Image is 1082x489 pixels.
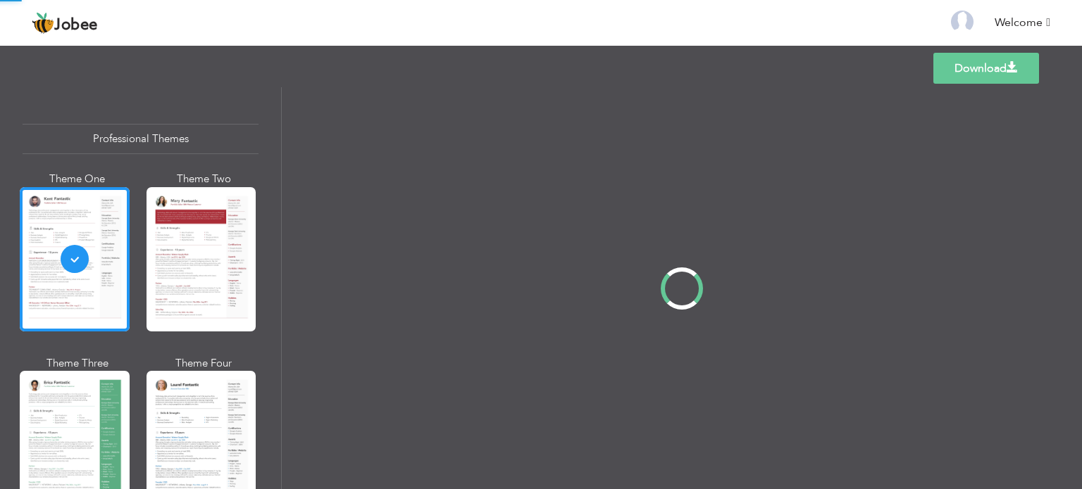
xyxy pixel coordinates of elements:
[988,15,1050,32] a: Welcome
[32,12,98,34] a: Jobee
[54,18,98,33] span: Jobee
[32,12,54,34] img: jobee.io
[933,53,1039,84] a: Download
[944,11,966,33] img: Profile Img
